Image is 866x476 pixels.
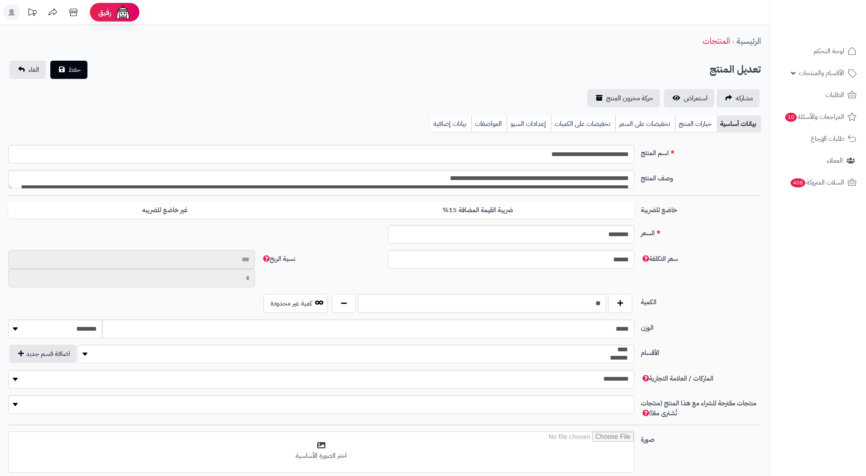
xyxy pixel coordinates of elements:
[615,116,675,132] a: تخفيضات على السعر
[791,178,805,187] span: 408
[638,202,764,215] label: خاضع للضريبة
[9,345,77,363] button: اضافة قسم جديد
[703,35,730,47] a: المنتجات
[710,61,761,78] h2: تعديل المنتج
[774,85,861,105] a: الطلبات
[638,320,764,333] label: الوزن
[638,225,764,238] label: السعر
[638,145,764,158] label: اسم المنتج
[68,65,81,75] span: حفظ
[785,113,797,122] span: 10
[737,35,761,47] a: الرئيسية
[507,116,551,132] a: إعدادات السيو
[774,107,861,127] a: المراجعات والأسئلة10
[790,177,844,188] span: السلات المتروكة
[430,116,471,132] a: بيانات إضافية
[606,93,653,103] span: حركة مخزون المنتج
[736,93,753,103] span: مشاركه
[22,4,42,23] a: تحديثات المنصة
[638,431,764,445] label: صورة
[675,116,717,132] a: خيارات المنتج
[784,111,844,123] span: المراجعات والأسئلة
[717,116,761,132] a: بيانات أساسية
[774,173,861,192] a: السلات المتروكة408
[641,374,713,384] span: (اكتب بداية حرف أي كلمة لتظهر القائمة المنسدلة للاستكمال التلقائي)
[587,89,660,107] a: حركة مخزون المنتج
[261,254,295,264] span: لن يظهر للعميل النهائي ويستخدم في تقارير الأرباح
[115,4,131,21] img: ai-face.png
[717,89,760,107] a: مشاركه
[98,7,111,17] span: رفيق
[551,116,615,132] a: تخفيضات على الكميات
[9,61,46,79] a: الغاء
[774,129,861,149] a: طلبات الإرجاع
[471,116,507,132] a: المواصفات
[641,398,756,418] span: (اكتب بداية حرف أي كلمة لتظهر القائمة المنسدلة للاستكمال التلقائي)
[638,170,764,183] label: وصف المنتج
[664,89,714,107] a: استعراض
[814,45,844,57] span: لوحة التحكم
[641,254,678,264] span: لن يظهر للعميل النهائي ويستخدم في تقارير الأرباح
[638,345,764,358] label: الأقسام
[8,202,321,219] label: غير خاضع للضريبه
[28,65,39,75] span: الغاء
[684,93,708,103] span: استعراض
[799,67,844,79] span: الأقسام والمنتجات
[321,202,634,219] label: ضريبة القيمة المضافة 15%
[827,155,843,166] span: العملاء
[811,133,844,144] span: طلبات الإرجاع
[774,151,861,171] a: العملاء
[638,294,764,307] label: الكمية
[50,61,87,79] button: حفظ
[774,41,861,61] a: لوحة التحكم
[825,89,844,101] span: الطلبات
